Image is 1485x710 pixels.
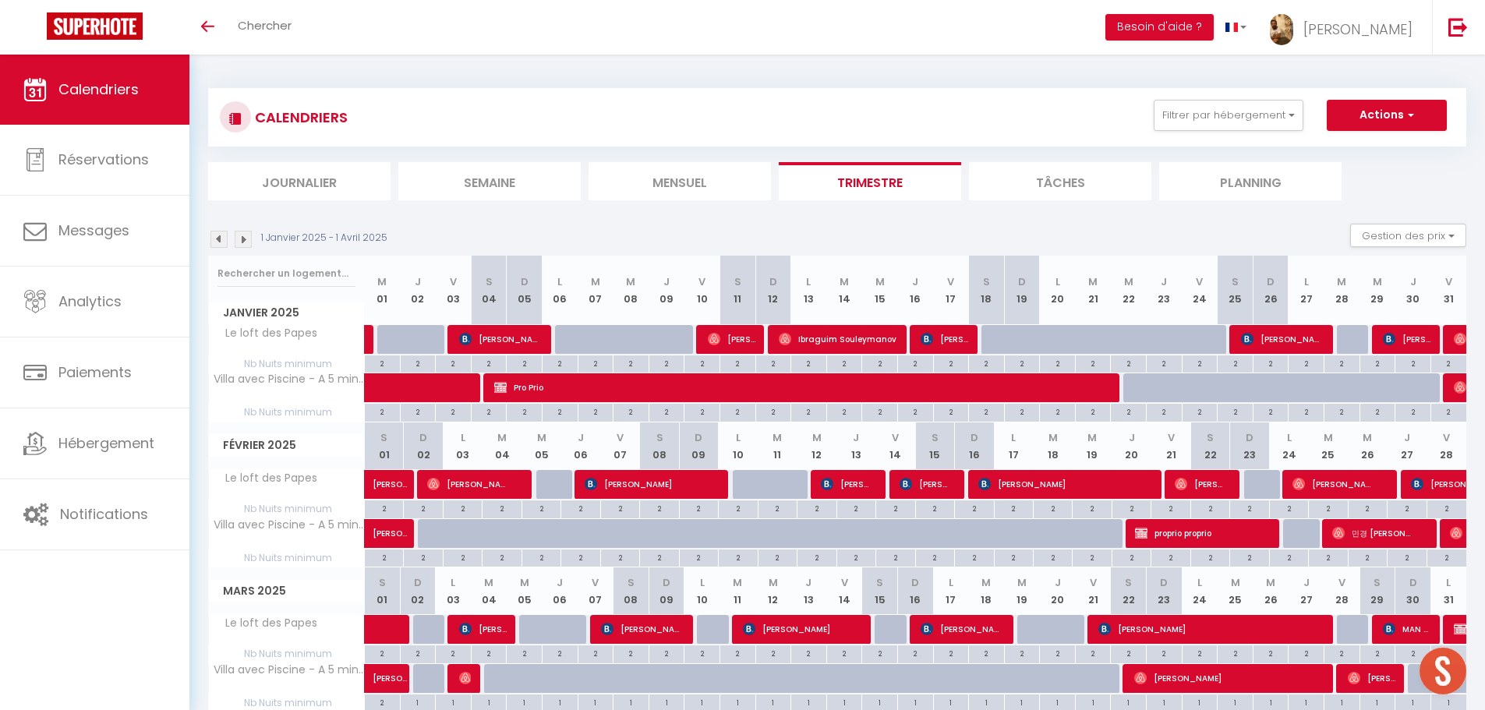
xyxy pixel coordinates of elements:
[663,274,670,289] abbr: J
[1360,404,1395,419] div: 2
[380,430,387,445] abbr: S
[543,404,578,419] div: 2
[679,422,718,470] th: 09
[217,260,355,288] input: Rechercher un logement...
[719,422,758,470] th: 10
[756,404,791,419] div: 2
[507,256,543,325] th: 05
[209,355,364,373] span: Nb Nuits minimum
[1395,355,1430,370] div: 2
[773,430,782,445] abbr: M
[522,549,560,564] div: 2
[758,549,797,564] div: 2
[1410,274,1416,289] abbr: J
[1004,256,1040,325] th: 19
[450,274,457,289] abbr: V
[1324,404,1359,419] div: 2
[561,549,599,564] div: 2
[1076,355,1111,370] div: 2
[561,422,600,470] th: 06
[1175,469,1222,499] span: [PERSON_NAME]
[613,404,649,419] div: 2
[436,355,471,370] div: 2
[1383,614,1430,644] span: MAN SZE [PERSON_NAME]
[983,274,990,289] abbr: S
[585,469,704,499] span: [PERSON_NAME]
[1040,256,1076,325] th: 20
[58,362,132,382] span: Paiements
[797,500,836,515] div: 2
[209,404,364,421] span: Nb Nuits minimum
[600,422,639,470] th: 07
[401,404,436,419] div: 2
[483,422,522,470] th: 04
[1373,274,1382,289] abbr: M
[1332,518,1416,548] span: 민경 [PERSON_NAME]
[373,461,408,491] span: [PERSON_NAME]
[934,404,969,419] div: 2
[1230,422,1269,470] th: 23
[1420,648,1466,694] div: Ouvrir le chat
[719,549,757,564] div: 2
[1360,355,1395,370] div: 2
[522,500,560,515] div: 2
[1048,430,1058,445] abbr: M
[578,404,613,419] div: 2
[1445,274,1452,289] abbr: V
[797,422,836,470] th: 12
[837,549,875,564] div: 2
[613,355,649,370] div: 2
[827,404,862,419] div: 2
[769,274,777,289] abbr: D
[1253,256,1289,325] th: 26
[365,500,403,515] div: 2
[853,430,859,445] abbr: J
[955,422,994,470] th: 16
[969,404,1004,419] div: 2
[995,549,1033,564] div: 2
[1207,430,1214,445] abbr: S
[1147,404,1182,419] div: 2
[898,355,933,370] div: 2
[1159,162,1342,200] li: Planning
[261,231,387,245] p: 1 Janvier 2025 - 1 Avril 2025
[365,549,403,564] div: 2
[1190,422,1229,470] th: 22
[507,404,542,419] div: 2
[1348,663,1395,693] span: [PERSON_NAME]
[1324,430,1333,445] abbr: M
[1246,430,1253,445] abbr: D
[208,162,391,200] li: Journalier
[578,355,613,370] div: 2
[209,302,364,324] span: Janvier 2025
[471,256,507,325] th: 04
[365,355,400,370] div: 2
[1011,430,1016,445] abbr: L
[1253,404,1289,419] div: 2
[58,291,122,311] span: Analytics
[837,500,875,515] div: 2
[897,256,933,325] th: 16
[1241,324,1324,354] span: [PERSON_NAME]
[836,422,875,470] th: 13
[1034,500,1072,515] div: 2
[1151,500,1190,515] div: 2
[1105,14,1214,41] button: Besoin d'aide ?
[1098,614,1325,644] span: [PERSON_NAME]
[537,430,546,445] abbr: M
[779,324,898,354] span: Ibraguim Souleymanov
[640,549,678,564] div: 2
[443,422,482,470] th: 03
[589,162,771,200] li: Mensuel
[436,256,472,325] th: 03
[1191,549,1229,564] div: 2
[840,274,849,289] abbr: M
[521,274,529,289] abbr: D
[1218,404,1253,419] div: 2
[969,355,1004,370] div: 2
[211,325,321,342] span: Le loft des Papes
[1018,274,1026,289] abbr: D
[912,274,918,289] abbr: J
[497,430,507,445] abbr: M
[797,549,836,564] div: 2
